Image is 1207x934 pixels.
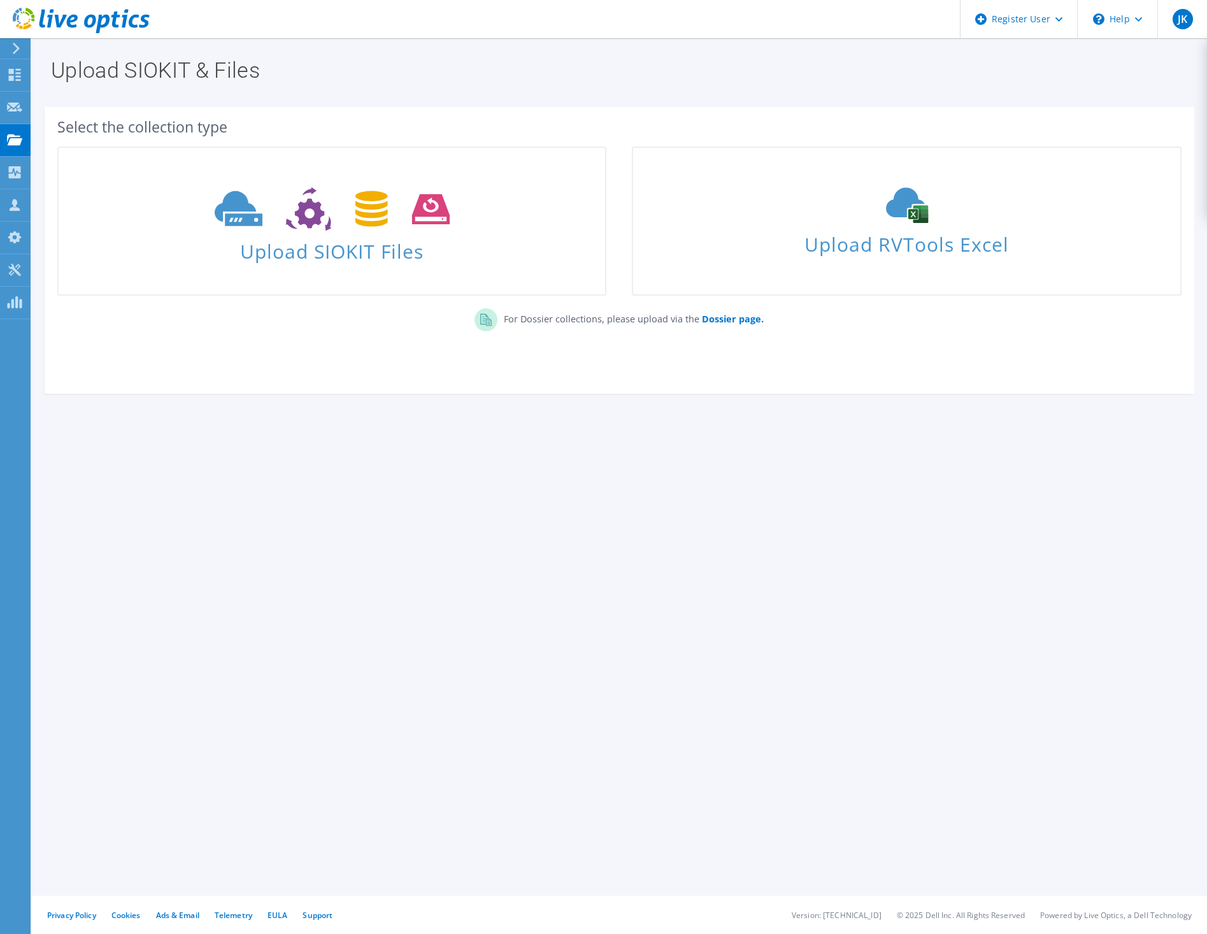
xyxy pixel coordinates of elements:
[59,234,605,261] span: Upload SIOKIT Files
[47,910,96,921] a: Privacy Policy
[303,910,332,921] a: Support
[632,147,1181,296] a: Upload RVTools Excel
[156,910,199,921] a: Ads & Email
[57,147,606,296] a: Upload SIOKIT Files
[1173,9,1193,29] span: JK
[215,910,252,921] a: Telemetry
[702,313,764,325] b: Dossier page.
[51,59,1182,81] h1: Upload SIOKIT & Files
[1040,910,1192,921] li: Powered by Live Optics, a Dell Technology
[268,910,287,921] a: EULA
[497,308,764,326] p: For Dossier collections, please upload via the
[792,910,882,921] li: Version: [TECHNICAL_ID]
[111,910,141,921] a: Cookies
[699,313,764,325] a: Dossier page.
[633,227,1180,255] span: Upload RVTools Excel
[1093,13,1104,25] svg: \n
[897,910,1025,921] li: © 2025 Dell Inc. All Rights Reserved
[57,120,1182,134] div: Select the collection type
